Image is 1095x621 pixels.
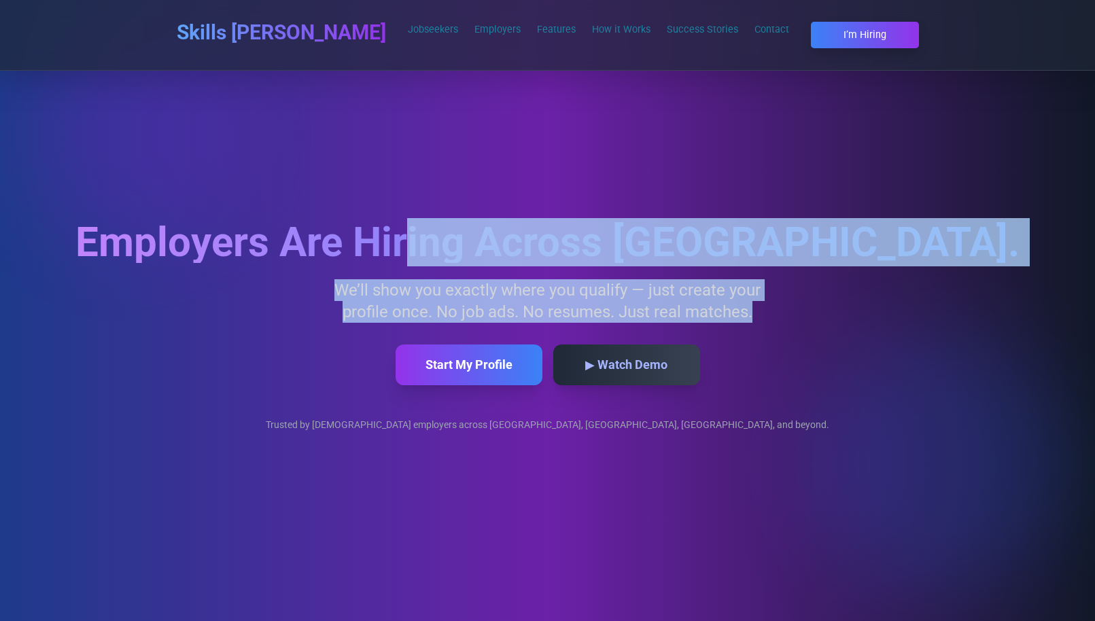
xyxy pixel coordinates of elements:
[592,24,650,35] a: How it Works
[754,24,789,35] a: Contact
[319,279,776,323] p: We’ll show you exactly where you qualify — just create your profile once. No job ads. No resumes....
[811,22,919,48] button: I’m Hiring
[537,24,576,35] a: Features
[667,24,738,35] a: Success Stories
[396,344,542,385] button: Start My Profile
[553,344,700,385] button: ▶ Watch Demo
[408,24,458,35] a: Jobseekers
[75,222,1020,263] h2: Employers Are Hiring Across [GEOGRAPHIC_DATA].
[177,20,386,45] h1: Skills [PERSON_NAME]
[75,418,1020,431] div: Trusted by [DEMOGRAPHIC_DATA] employers across [GEOGRAPHIC_DATA], [GEOGRAPHIC_DATA], [GEOGRAPHIC_...
[474,24,521,35] a: Employers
